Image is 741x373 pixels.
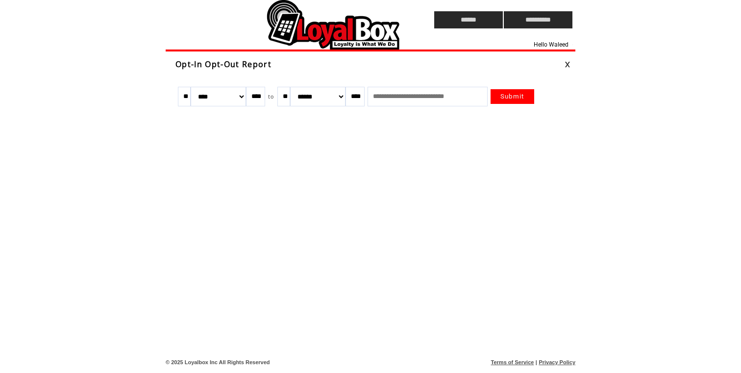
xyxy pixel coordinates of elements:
[166,359,270,365] span: © 2025 Loyalbox Inc All Rights Reserved
[534,41,568,48] span: Hello Waleed
[175,59,272,70] span: Opt-In Opt-Out Report
[539,359,575,365] a: Privacy Policy
[491,359,534,365] a: Terms of Service
[268,93,274,100] span: to
[536,359,537,365] span: |
[491,89,534,104] a: Submit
